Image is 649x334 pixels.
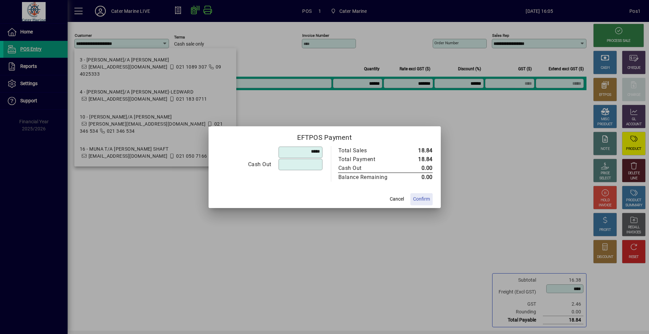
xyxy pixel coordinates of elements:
[402,155,433,164] td: 18.84
[338,146,402,155] td: Total Sales
[217,160,271,169] div: Cash Out
[402,146,433,155] td: 18.84
[386,193,408,205] button: Cancel
[338,155,402,164] td: Total Payment
[209,126,441,146] h2: EFTPOS Payment
[338,173,395,181] div: Balance Remaining
[402,173,433,182] td: 0.00
[410,193,433,205] button: Confirm
[413,196,430,203] span: Confirm
[402,164,433,173] td: 0.00
[338,164,395,172] div: Cash Out
[390,196,404,203] span: Cancel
